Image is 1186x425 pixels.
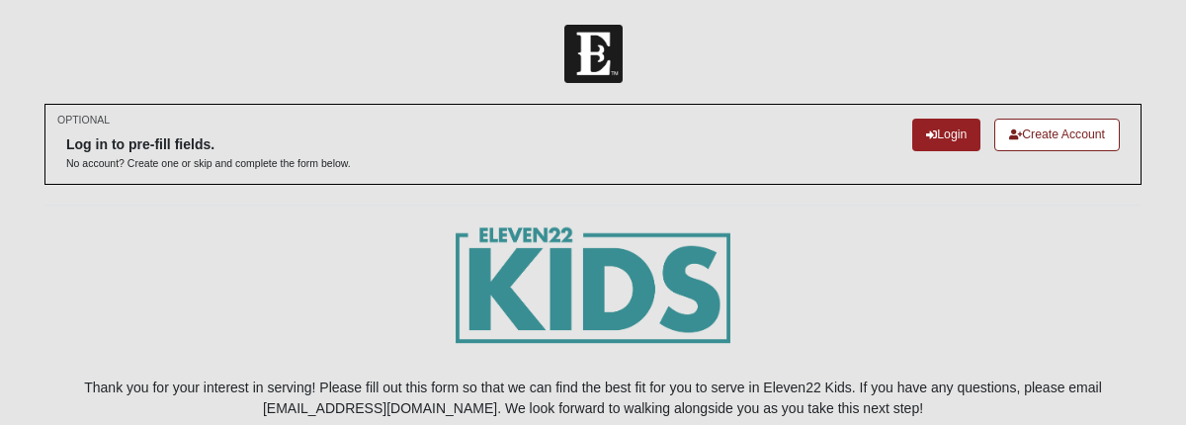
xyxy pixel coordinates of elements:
[66,156,351,171] p: No account? Create one or skip and complete the form below.
[994,119,1120,151] a: Create Account
[564,25,623,83] img: Church of Eleven22 Logo
[44,378,1142,419] p: Thank you for your interest in serving! Please fill out this form so that we can find the best fi...
[456,225,730,368] img: E22_kids_logogrn-01.png
[912,119,980,151] a: Login
[57,113,110,127] small: OPTIONAL
[66,136,351,153] h6: Log in to pre-fill fields.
